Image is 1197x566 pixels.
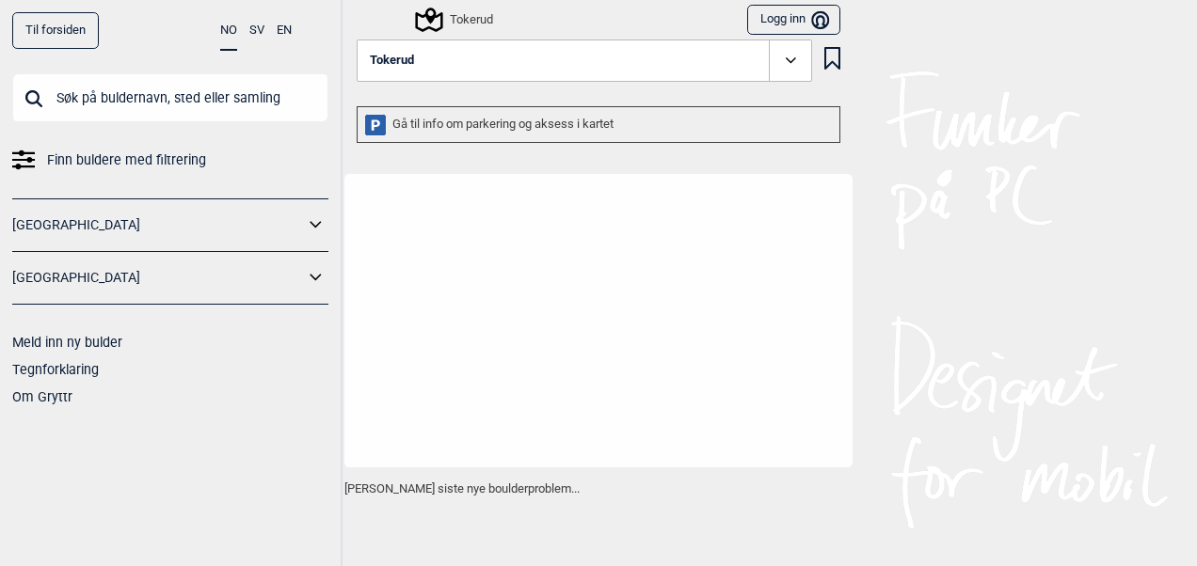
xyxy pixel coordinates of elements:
span: Finn buldere med filtrering [47,147,206,174]
a: Tegnforklaring [12,362,99,377]
div: Gå til info om parkering og aksess i kartet [357,106,840,143]
span: Tokerud [370,54,414,68]
button: Logg inn [747,5,840,36]
a: Meld inn ny bulder [12,335,122,350]
a: Til forsiden [12,12,99,49]
button: EN [277,12,292,49]
div: Tokerud [418,8,493,31]
a: [GEOGRAPHIC_DATA] [12,212,304,239]
a: Om Gryttr [12,389,72,404]
input: Søk på buldernavn, sted eller samling [12,73,328,122]
button: SV [249,12,264,49]
a: [GEOGRAPHIC_DATA] [12,264,304,291]
button: Tokerud [357,39,812,83]
button: NO [220,12,237,51]
a: Finn buldere med filtrering [12,147,328,174]
p: [PERSON_NAME] siste nye boulderproblem... [344,480,853,498]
